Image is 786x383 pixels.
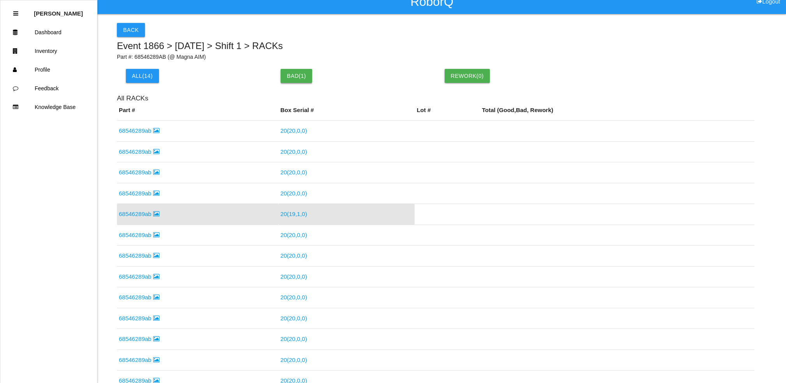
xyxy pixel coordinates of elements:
[34,4,83,17] p: Diego Altamirano
[153,357,159,363] i: Image Inside
[126,69,159,83] button: All(14)
[119,127,159,134] a: 68546289ab
[0,42,97,60] a: Inventory
[119,169,159,176] a: 68546289ab
[117,53,754,61] p: Part #: 68546289AB (@ Magna AIM)
[153,232,159,238] i: Image Inside
[119,273,159,280] a: 68546289ab
[445,69,490,83] button: Rework(0)
[415,106,480,121] th: Lot #
[0,98,97,116] a: Knowledge Base
[117,41,754,51] h5: Event 1866 > [DATE] > Shift 1 > RACKs
[281,190,307,197] a: 20(20,0,0)
[119,148,159,155] a: 68546289ab
[0,60,97,79] a: Profile
[117,106,279,121] th: Part #
[119,336,159,342] a: 68546289ab
[13,4,18,23] div: Close
[153,169,159,175] i: Image Inside
[281,336,307,342] a: 20(20,0,0)
[153,211,159,217] i: Image Inside
[153,149,159,155] i: Image Inside
[281,148,307,155] a: 20(20,0,0)
[119,211,159,217] a: 68546289ab
[279,106,415,121] th: Box Serial #
[0,79,97,98] a: Feedback
[153,190,159,196] i: Image Inside
[153,253,159,258] i: Image Inside
[281,232,307,238] a: 20(20,0,0)
[0,23,97,42] a: Dashboard
[281,357,307,363] a: 20(20,0,0)
[281,211,307,217] a: 20(19,1,0)
[119,252,159,259] a: 68546289ab
[153,128,159,134] i: Image Inside
[119,357,159,363] a: 68546289ab
[119,315,159,322] a: 68546289ab
[480,106,755,121] th: Total ( Good , Bad , Rework)
[117,23,145,37] button: Back
[281,127,307,134] a: 20(20,0,0)
[153,294,159,300] i: Image Inside
[281,69,312,83] button: Bad(1)
[281,169,307,176] a: 20(20,0,0)
[281,315,307,322] a: 20(20,0,0)
[153,274,159,279] i: Image Inside
[153,336,159,342] i: Image Inside
[153,315,159,321] i: Image Inside
[117,95,754,102] h6: All RACKs
[281,273,307,280] a: 20(20,0,0)
[119,294,159,300] a: 68546289ab
[119,190,159,197] a: 68546289ab
[119,232,159,238] a: 68546289ab
[281,294,307,300] a: 20(20,0,0)
[281,252,307,259] a: 20(20,0,0)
